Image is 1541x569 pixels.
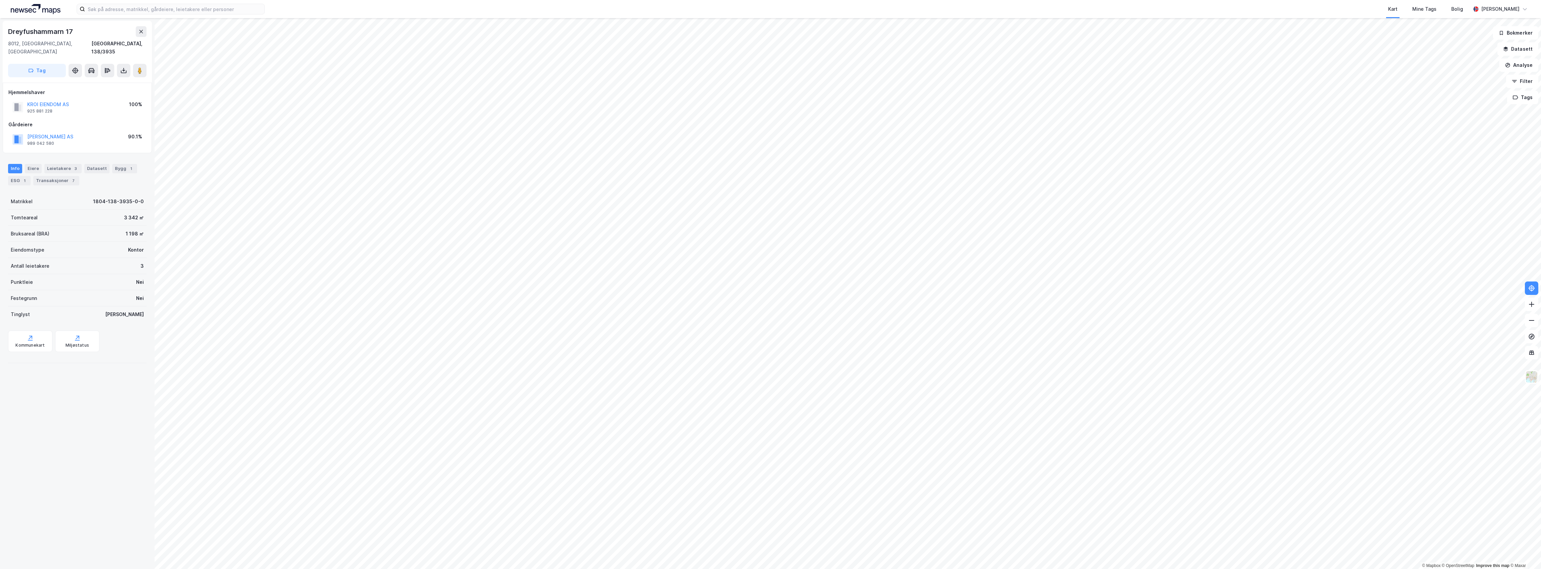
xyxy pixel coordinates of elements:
img: logo.a4113a55bc3d86da70a041830d287a7e.svg [11,4,60,14]
div: ESG [8,176,31,185]
div: 989 042 580 [27,141,54,146]
div: 90.1% [128,133,142,141]
input: Søk på adresse, matrikkel, gårdeiere, leietakere eller personer [85,4,264,14]
div: Hjemmelshaver [8,88,146,96]
div: 8012, [GEOGRAPHIC_DATA], [GEOGRAPHIC_DATA] [8,40,91,56]
a: Mapbox [1422,563,1441,568]
a: Improve this map [1476,563,1509,568]
iframe: Chat Widget [1507,537,1541,569]
div: Bygg [112,164,137,173]
button: Filter [1506,75,1538,88]
div: Eiendomstype [11,246,44,254]
div: 3 [72,165,79,172]
div: 1 [21,177,28,184]
div: 1 198 ㎡ [126,230,144,238]
div: Transaksjoner [33,176,79,185]
div: Datasett [84,164,110,173]
button: Datasett [1497,42,1538,56]
div: Mine Tags [1412,5,1436,13]
div: 1804-138-3935-0-0 [93,198,144,206]
div: Kommunekart [15,343,45,348]
div: Matrikkel [11,198,33,206]
button: Analyse [1499,58,1538,72]
button: Bokmerker [1493,26,1538,40]
div: Bruksareal (BRA) [11,230,49,238]
div: 3 [140,262,144,270]
div: Kontor [128,246,144,254]
div: Antall leietakere [11,262,49,270]
div: Gårdeiere [8,121,146,129]
div: 925 881 228 [27,108,52,114]
div: Dreyfushammarn 17 [8,26,74,37]
div: Nei [136,278,144,286]
div: Kart [1388,5,1398,13]
div: 3 342 ㎡ [124,214,144,222]
div: Nei [136,294,144,302]
div: Tomteareal [11,214,38,222]
div: Eiere [25,164,42,173]
img: Z [1525,370,1538,383]
div: Info [8,164,22,173]
button: Tag [8,64,66,77]
div: 100% [129,100,142,108]
div: [GEOGRAPHIC_DATA], 138/3935 [91,40,147,56]
div: Leietakere [44,164,82,173]
div: Kontrollprogram for chat [1507,537,1541,569]
button: Tags [1507,91,1538,104]
div: [PERSON_NAME] [1481,5,1519,13]
a: OpenStreetMap [1442,563,1474,568]
div: Bolig [1451,5,1463,13]
div: Miljøstatus [66,343,89,348]
div: 7 [70,177,77,184]
div: 1 [128,165,134,172]
div: Punktleie [11,278,33,286]
div: [PERSON_NAME] [105,310,144,318]
div: Tinglyst [11,310,30,318]
div: Festegrunn [11,294,37,302]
